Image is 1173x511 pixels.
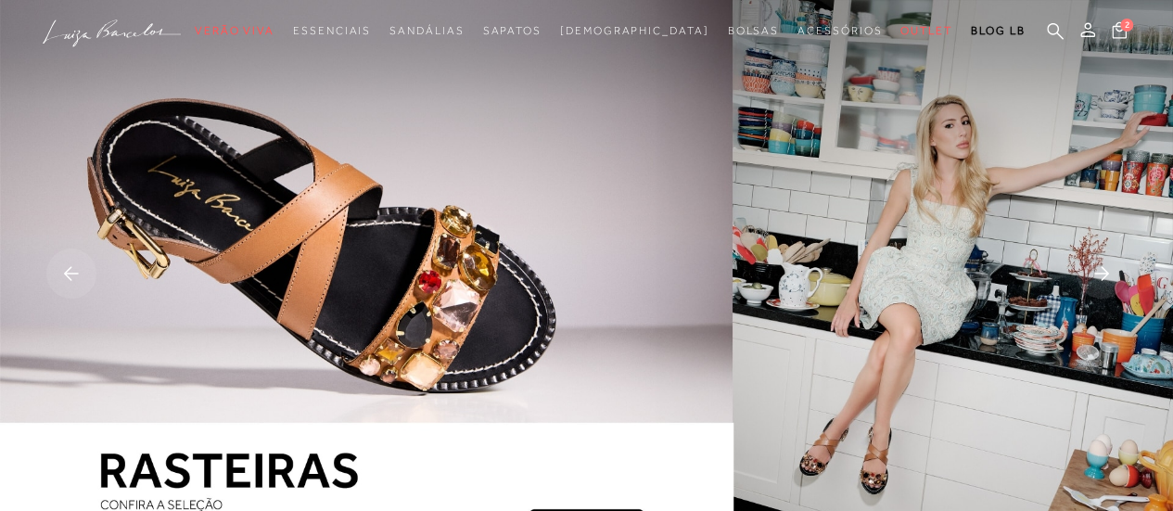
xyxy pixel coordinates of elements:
span: Bolsas [727,24,779,37]
span: [DEMOGRAPHIC_DATA] [560,24,709,37]
a: categoryNavScreenReaderText [293,14,371,48]
a: categoryNavScreenReaderText [482,14,541,48]
span: 2 [1120,19,1133,32]
span: Sapatos [482,24,541,37]
a: categoryNavScreenReaderText [900,14,952,48]
span: BLOG LB [971,24,1025,37]
a: BLOG LB [971,14,1025,48]
span: Essenciais [293,24,371,37]
span: Outlet [900,24,952,37]
span: Sandálias [389,24,464,37]
a: categoryNavScreenReaderText [797,14,882,48]
span: Acessórios [797,24,882,37]
span: Verão Viva [195,24,274,37]
a: categoryNavScreenReaderText [195,14,274,48]
a: noSubCategoriesText [560,14,709,48]
a: categoryNavScreenReaderText [727,14,779,48]
a: categoryNavScreenReaderText [389,14,464,48]
button: 2 [1106,20,1132,45]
